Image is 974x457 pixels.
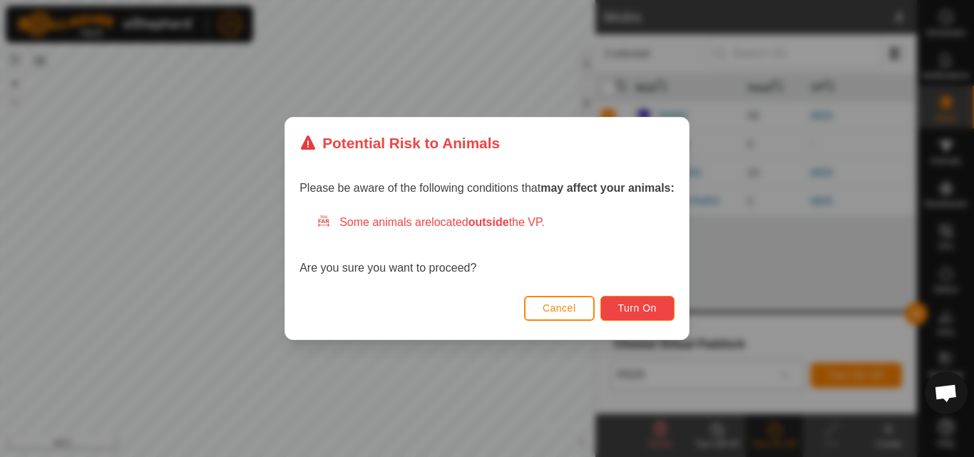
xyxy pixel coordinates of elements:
[468,216,509,228] strong: outside
[618,302,657,314] span: Turn On
[299,182,675,194] span: Please be aware of the following conditions that
[925,371,968,414] div: Open chat
[540,182,675,194] strong: may affect your animals:
[317,214,675,231] div: Some animals are
[524,296,595,321] button: Cancel
[543,302,576,314] span: Cancel
[299,214,675,277] div: Are you sure you want to proceed?
[299,132,500,154] div: Potential Risk to Animals
[600,296,675,321] button: Turn On
[431,216,545,228] span: located the VP.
